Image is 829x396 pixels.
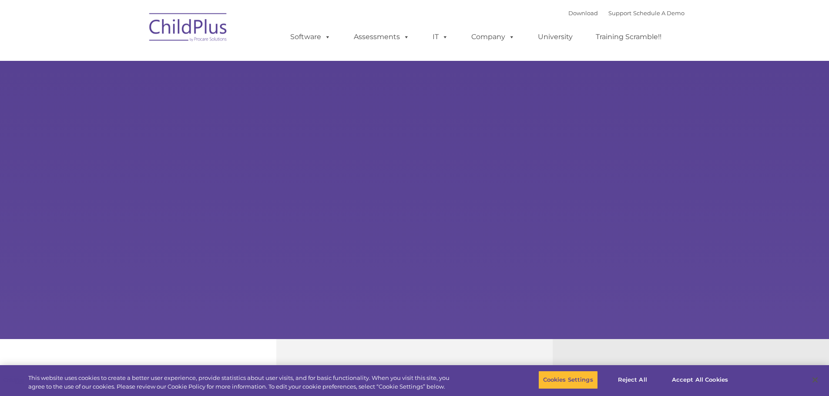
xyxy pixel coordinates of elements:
a: Download [568,10,598,17]
a: University [529,28,581,46]
a: Schedule A Demo [633,10,685,17]
a: Support [608,10,631,17]
button: Reject All [605,371,660,389]
button: Accept All Cookies [667,371,733,389]
a: IT [424,28,457,46]
font: | [568,10,685,17]
button: Cookies Settings [538,371,598,389]
div: This website uses cookies to create a better user experience, provide statistics about user visit... [28,374,456,391]
a: Assessments [345,28,418,46]
button: Close [806,370,825,389]
a: Company [463,28,524,46]
a: Software [282,28,339,46]
a: Training Scramble!! [587,28,670,46]
img: ChildPlus by Procare Solutions [145,7,232,50]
